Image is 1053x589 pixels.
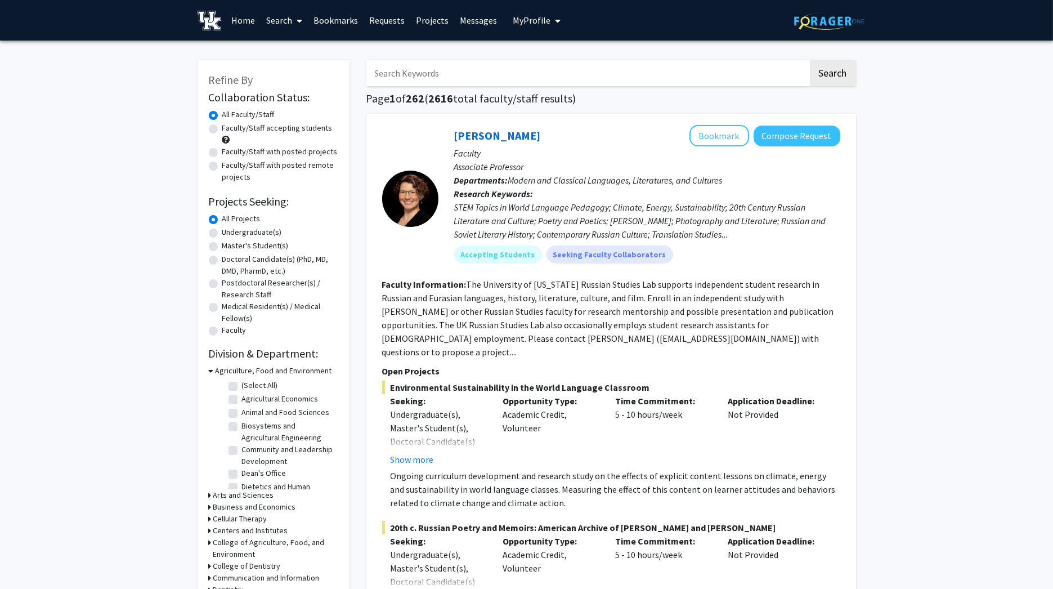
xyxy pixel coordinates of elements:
[382,279,467,290] b: Faculty Information:
[390,91,396,105] span: 1
[213,537,338,560] h3: College of Agriculture, Food, and Environment
[454,1,503,40] a: Messages
[222,301,338,324] label: Medical Resident(s) / Medical Fellow(s)
[391,453,434,466] button: Show more
[364,1,410,40] a: Requests
[209,347,338,360] h2: Division & Department:
[391,394,486,408] p: Seeking:
[308,1,364,40] a: Bookmarks
[454,175,508,186] b: Departments:
[242,467,286,479] label: Dean's Office
[728,534,823,548] p: Application Deadline:
[382,521,840,534] span: 20th c. Russian Poetry and Memoirs: American Archive of [PERSON_NAME] and [PERSON_NAME]
[508,175,723,186] span: Modern and Classical Languages, Literatures, and Cultures
[728,394,823,408] p: Application Deadline:
[410,1,454,40] a: Projects
[391,469,840,510] p: Ongoing curriculum development and research study on the effects of explicit content lessons on c...
[209,91,338,104] h2: Collaboration Status:
[494,394,607,466] div: Academic Credit, Volunteer
[607,394,719,466] div: 5 - 10 hours/week
[209,73,253,87] span: Refine By
[689,125,749,146] button: Add Molly Blasing to Bookmarks
[382,381,840,394] span: Environmental Sustainability in the World Language Classroom
[754,126,840,146] button: Compose Request to Molly Blasing
[213,560,281,572] h3: College of Dentistry
[216,365,332,377] h3: Agriculture, Food and Environment
[213,489,274,501] h3: Arts and Sciences
[222,146,338,158] label: Faculty/Staff with posted projects
[261,1,308,40] a: Search
[242,420,335,444] label: Biosystems and Agricultural Engineering
[546,246,673,264] mat-chip: Seeking Faculty Collaborators
[454,246,542,264] mat-chip: Accepting Students
[222,324,247,336] label: Faculty
[226,1,261,40] a: Home
[8,538,48,581] iframe: Chat
[198,11,222,30] img: University of Kentucky Logo
[242,393,319,405] label: Agricultural Economics
[242,407,330,418] label: Animal and Food Sciences
[503,534,598,548] p: Opportunity Type:
[242,444,335,467] label: Community and Leadership Development
[222,159,338,183] label: Faculty/Staff with posted remote projects
[810,60,856,86] button: Search
[454,188,534,199] b: Research Keywords:
[213,572,320,584] h3: Communication and Information
[366,92,856,105] h1: Page of ( total faculty/staff results)
[503,394,598,408] p: Opportunity Type:
[213,525,288,537] h3: Centers and Institutes
[391,534,486,548] p: Seeking:
[213,513,267,525] h3: Cellular Therapy
[222,122,333,134] label: Faculty/Staff accepting students
[429,91,454,105] span: 2616
[454,200,840,241] div: STEM Topics in World Language Pedagogy; Climate, Energy, Sustainability; 20th Century Russian Lit...
[222,240,289,252] label: Master's Student(s)
[222,253,338,277] label: Doctoral Candidate(s) (PhD, MD, DMD, PharmD, etc.)
[213,501,296,513] h3: Business and Economics
[242,481,335,505] label: Dietetics and Human Nutrition
[222,109,275,121] label: All Faculty/Staff
[382,279,834,358] fg-read-more: The University of [US_STATE] Russian Studies Lab supports independent student research in Russian...
[222,213,261,225] label: All Projects
[391,408,486,516] div: Undergraduate(s), Master's Student(s), Doctoral Candidate(s) (PhD, MD, DMD, PharmD, etc.), Postdo...
[209,195,338,208] h2: Projects Seeking:
[615,534,711,548] p: Time Commitment:
[719,394,832,466] div: Not Provided
[222,226,282,238] label: Undergraduate(s)
[242,380,278,391] label: (Select All)
[513,15,550,26] span: My Profile
[454,128,541,142] a: [PERSON_NAME]
[382,364,840,378] p: Open Projects
[406,91,425,105] span: 262
[366,60,808,86] input: Search Keywords
[615,394,711,408] p: Time Commitment:
[222,277,338,301] label: Postdoctoral Researcher(s) / Research Staff
[794,12,864,30] img: ForagerOne Logo
[454,146,840,160] p: Faculty
[454,160,840,173] p: Associate Professor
